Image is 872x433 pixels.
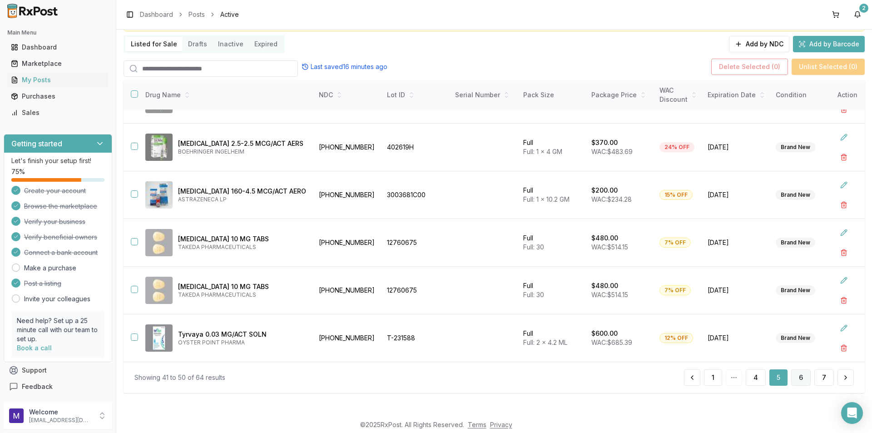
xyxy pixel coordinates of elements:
[11,59,105,68] div: Marketplace
[591,338,632,346] span: WAC: $685.39
[836,244,852,261] button: Delete
[145,90,306,100] div: Drug Name
[178,187,306,196] p: [MEDICAL_DATA] 160-4.5 MCG/ACT AERO
[523,338,567,346] span: Full: 2 x 4.2 ML
[591,138,618,147] p: $370.00
[178,339,306,346] p: OYSTER POINT PHARMA
[518,219,586,267] td: Full
[704,369,722,386] button: 1
[523,195,570,203] span: Full: 1 x 10.2 GM
[4,378,112,395] button: Feedback
[11,138,62,149] h3: Getting started
[17,344,52,352] a: Book a call
[591,90,649,100] div: Package Price
[29,408,92,417] p: Welcome
[178,282,306,291] p: [MEDICAL_DATA] 10 MG TABS
[4,73,112,87] button: My Posts
[523,243,544,251] span: Full: 30
[249,37,283,51] button: Expired
[591,243,628,251] span: WAC: $514.15
[302,62,387,71] div: Last saved 16 minutes ago
[836,272,852,289] button: Edit
[591,329,618,338] p: $600.00
[220,10,239,19] span: Active
[7,39,109,55] a: Dashboard
[381,219,450,267] td: 12760675
[836,129,852,145] button: Edit
[793,36,865,52] button: Add by Barcode
[814,369,834,386] a: 7
[776,190,815,200] div: Brand New
[7,29,109,36] h2: Main Menu
[11,167,25,176] span: 75 %
[24,264,76,273] a: Make a purchase
[708,190,765,199] span: [DATE]
[746,369,766,386] button: 4
[659,285,691,295] div: 7% OFF
[145,324,173,352] img: Tyrvaya 0.03 MG/ACT SOLN
[468,421,486,428] a: Terms
[708,238,765,247] span: [DATE]
[836,292,852,309] button: Delete
[455,90,512,100] div: Serial Number
[708,286,765,295] span: [DATE]
[11,43,105,52] div: Dashboard
[381,124,450,171] td: 402619H
[140,10,239,19] nav: breadcrumb
[188,10,205,19] a: Posts
[7,105,109,121] a: Sales
[145,134,173,161] img: Stiolto Respimat 2.5-2.5 MCG/ACT AERS
[183,37,213,51] button: Drafts
[841,402,863,424] div: Open Intercom Messenger
[11,108,105,117] div: Sales
[24,279,61,288] span: Post a listing
[178,244,306,251] p: TAKEDA PHARMACEUTICALS
[850,7,865,22] button: 2
[708,143,765,152] span: [DATE]
[9,408,24,423] img: User avatar
[776,333,815,343] div: Brand New
[591,148,633,155] span: WAC: $483.69
[4,362,112,378] button: Support
[791,369,811,386] a: 6
[836,320,852,336] button: Edit
[178,330,306,339] p: Tyrvaya 0.03 MG/ACT SOLN
[776,142,815,152] div: Brand New
[4,105,112,120] button: Sales
[729,36,789,52] button: Add by NDC
[11,156,104,165] p: Let's finish your setup first!
[836,224,852,241] button: Edit
[22,382,53,391] span: Feedback
[659,142,694,152] div: 24% OFF
[313,219,381,267] td: [PHONE_NUMBER]
[659,238,691,248] div: 7% OFF
[387,90,444,100] div: Lot ID
[518,267,586,314] td: Full
[178,234,306,244] p: [MEDICAL_DATA] 10 MG TABS
[178,139,306,148] p: [MEDICAL_DATA] 2.5-2.5 MCG/ACT AERS
[776,285,815,295] div: Brand New
[17,316,99,343] p: Need help? Set up a 25 minute call with our team to set up.
[11,92,105,101] div: Purchases
[490,421,512,428] a: Privacy
[659,190,693,200] div: 15% OFF
[313,124,381,171] td: [PHONE_NUMBER]
[24,233,97,242] span: Verify beneficial owners
[591,281,618,290] p: $480.00
[776,238,815,248] div: Brand New
[836,149,852,165] button: Delete
[591,291,628,299] span: WAC: $514.15
[313,171,381,219] td: [PHONE_NUMBER]
[523,148,562,155] span: Full: 1 x 4 GM
[518,124,586,171] td: Full
[770,80,838,110] th: Condition
[313,314,381,362] td: [PHONE_NUMBER]
[836,197,852,213] button: Delete
[591,195,632,203] span: WAC: $234.28
[859,4,868,13] div: 2
[7,55,109,72] a: Marketplace
[4,4,62,18] img: RxPost Logo
[140,10,173,19] a: Dashboard
[830,80,865,110] th: Action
